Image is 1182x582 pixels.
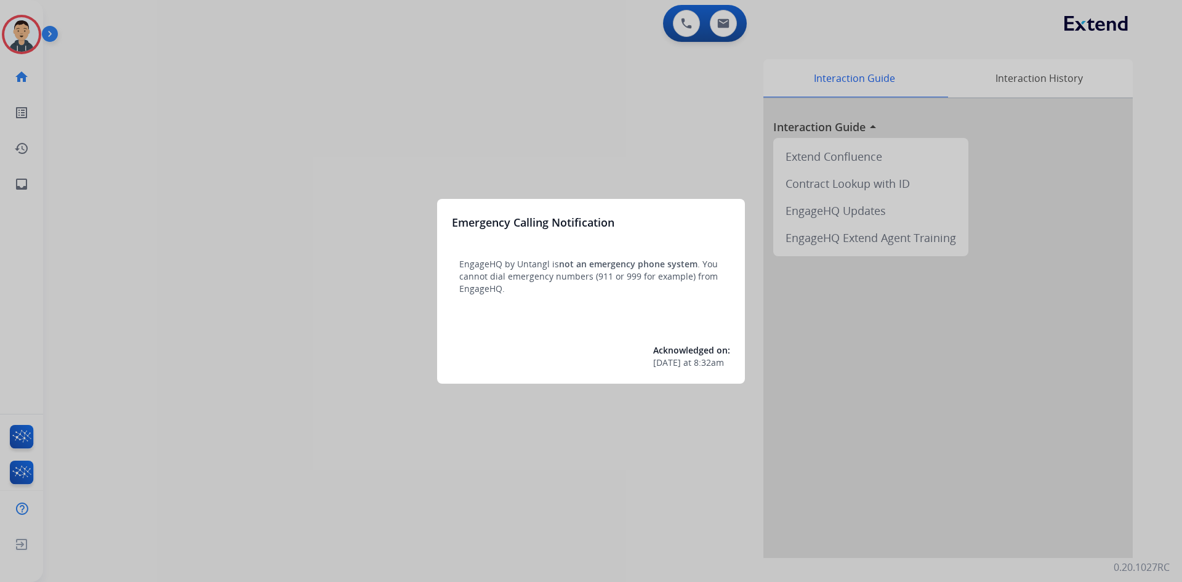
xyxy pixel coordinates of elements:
[452,214,614,231] h3: Emergency Calling Notification
[559,258,698,270] span: not an emergency phone system
[653,357,681,369] span: [DATE]
[694,357,724,369] span: 8:32am
[459,258,723,295] p: EngageHQ by Untangl is . You cannot dial emergency numbers (911 or 999 for example) from EngageHQ.
[653,357,730,369] div: at
[1114,560,1170,575] p: 0.20.1027RC
[653,344,730,356] span: Acknowledged on:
